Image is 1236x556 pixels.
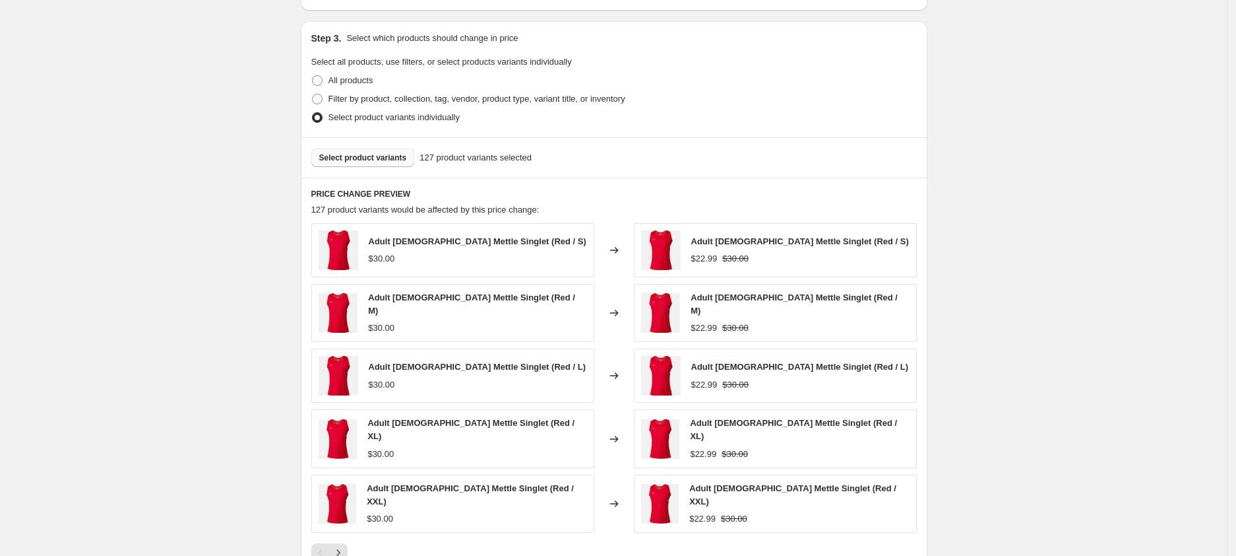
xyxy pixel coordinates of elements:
[690,418,897,441] span: Adult [DEMOGRAPHIC_DATA] Mettle Singlet (Red / XL)
[721,514,747,524] span: $30.00
[689,483,896,506] span: Adult [DEMOGRAPHIC_DATA] Mettle Singlet (Red / XXL)
[691,254,718,263] span: $22.99
[319,419,357,459] img: Comp_Red_Mens_5624fa9d-3225-4173-8a1a-7dc00276e469_80x.png
[691,362,909,372] span: Adult [DEMOGRAPHIC_DATA] Mettle Singlet (Red / L)
[367,449,394,459] span: $30.00
[367,418,574,441] span: Adult [DEMOGRAPHIC_DATA] Mettle Singlet (Red / XL)
[369,254,395,263] span: $30.00
[722,449,748,459] span: $30.00
[641,484,679,524] img: Comp_Red_Mens_5624fa9d-3225-4173-8a1a-7dc00276e469_80x.png
[691,236,909,246] span: Adult [DEMOGRAPHIC_DATA] Mettle Singlet (Red / S)
[367,483,574,506] span: Adult [DEMOGRAPHIC_DATA] Mettle Singlet (Red / XXL)
[368,323,394,333] span: $30.00
[311,149,415,167] button: Select product variants
[311,32,342,45] h2: Step 3.
[641,356,681,396] img: Comp_Red_Mens_5624fa9d-3225-4173-8a1a-7dc00276e469_80x.png
[369,362,586,372] span: Adult [DEMOGRAPHIC_DATA] Mettle Singlet (Red / L)
[691,323,717,333] span: $22.99
[690,449,716,459] span: $22.99
[419,151,532,164] span: 127 product variants selected
[722,254,749,263] span: $30.00
[691,380,718,390] span: $22.99
[641,293,681,333] img: Comp_Red_Mens_5624fa9d-3225-4173-8a1a-7dc00276e469_80x.png
[369,236,586,246] span: Adult [DEMOGRAPHIC_DATA] Mettle Singlet (Red / S)
[367,514,393,524] span: $30.00
[319,484,357,524] img: Comp_Red_Mens_5624fa9d-3225-4173-8a1a-7dc00276e469_80x.png
[311,205,540,215] span: 127 product variants would be affected by this price change:
[328,94,625,104] span: Filter by product, collection, tag, vendor, product type, variant title, or inventory
[368,293,575,316] span: Adult [DEMOGRAPHIC_DATA] Mettle Singlet (Red / M)
[346,32,518,45] p: Select which products should change in price
[369,380,395,390] span: $30.00
[689,514,716,524] span: $22.99
[319,230,358,270] img: Comp_Red_Mens_5624fa9d-3225-4173-8a1a-7dc00276e469_80x.png
[328,112,460,122] span: Select product variants individually
[319,293,358,333] img: Comp_Red_Mens_5624fa9d-3225-4173-8a1a-7dc00276e469_80x.png
[691,293,898,316] span: Adult [DEMOGRAPHIC_DATA] Mettle Singlet (Red / M)
[311,189,917,199] h6: PRICE CHANGE PREVIEW
[722,380,749,390] span: $30.00
[328,75,373,85] span: All products
[641,230,681,270] img: Comp_Red_Mens_5624fa9d-3225-4173-8a1a-7dc00276e469_80x.png
[319,356,358,396] img: Comp_Red_Mens_5624fa9d-3225-4173-8a1a-7dc00276e469_80x.png
[319,153,407,163] span: Select product variants
[641,419,680,459] img: Comp_Red_Mens_5624fa9d-3225-4173-8a1a-7dc00276e469_80x.png
[722,323,749,333] span: $30.00
[311,57,572,67] span: Select all products, use filters, or select products variants individually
